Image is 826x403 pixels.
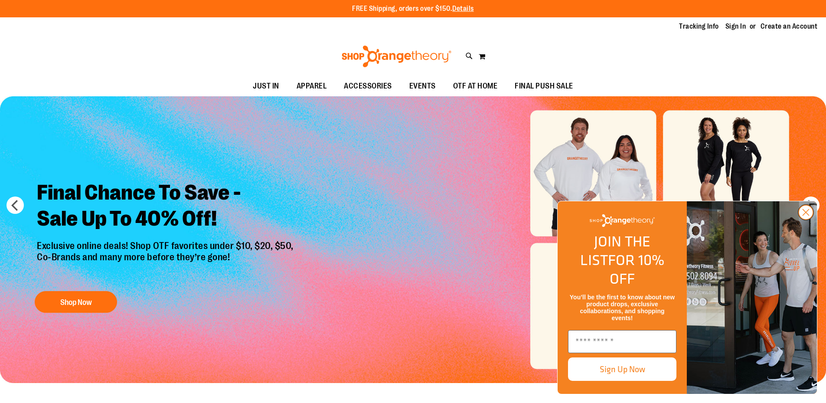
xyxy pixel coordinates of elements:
a: Create an Account [761,22,818,31]
a: OTF AT HOME [444,76,506,96]
input: Enter email [568,330,676,353]
a: ACCESSORIES [335,76,401,96]
a: Sign In [725,22,746,31]
span: EVENTS [409,76,436,96]
span: JOIN THE LIST [580,230,650,271]
a: EVENTS [401,76,444,96]
a: Final Chance To Save -Sale Up To 40% Off! Exclusive online deals! Shop OTF favorites under $10, $... [30,173,302,318]
img: Shop Orangetheory [340,46,453,67]
span: JUST IN [253,76,279,96]
span: ACCESSORIES [344,76,392,96]
a: APPAREL [288,76,336,96]
a: FINAL PUSH SALE [506,76,582,96]
div: FLYOUT Form [548,192,826,403]
a: Tracking Info [679,22,719,31]
img: Shop Orangetheory [590,214,655,227]
span: FOR 10% OFF [608,249,664,289]
a: JUST IN [244,76,288,96]
button: Close dialog [798,204,814,220]
button: Shop Now [35,291,117,313]
p: FREE Shipping, orders over $150. [352,4,474,14]
span: APPAREL [297,76,327,96]
span: OTF AT HOME [453,76,498,96]
span: FINAL PUSH SALE [515,76,573,96]
span: You’ll be the first to know about new product drops, exclusive collaborations, and shopping events! [570,294,675,321]
p: Exclusive online deals! Shop OTF favorites under $10, $20, $50, Co-Brands and many more before th... [30,240,302,283]
button: Sign Up Now [568,357,676,381]
img: Shop Orangtheory [687,201,817,394]
button: prev [7,197,24,214]
h2: Final Chance To Save - Sale Up To 40% Off! [30,173,302,240]
a: Details [452,5,474,13]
